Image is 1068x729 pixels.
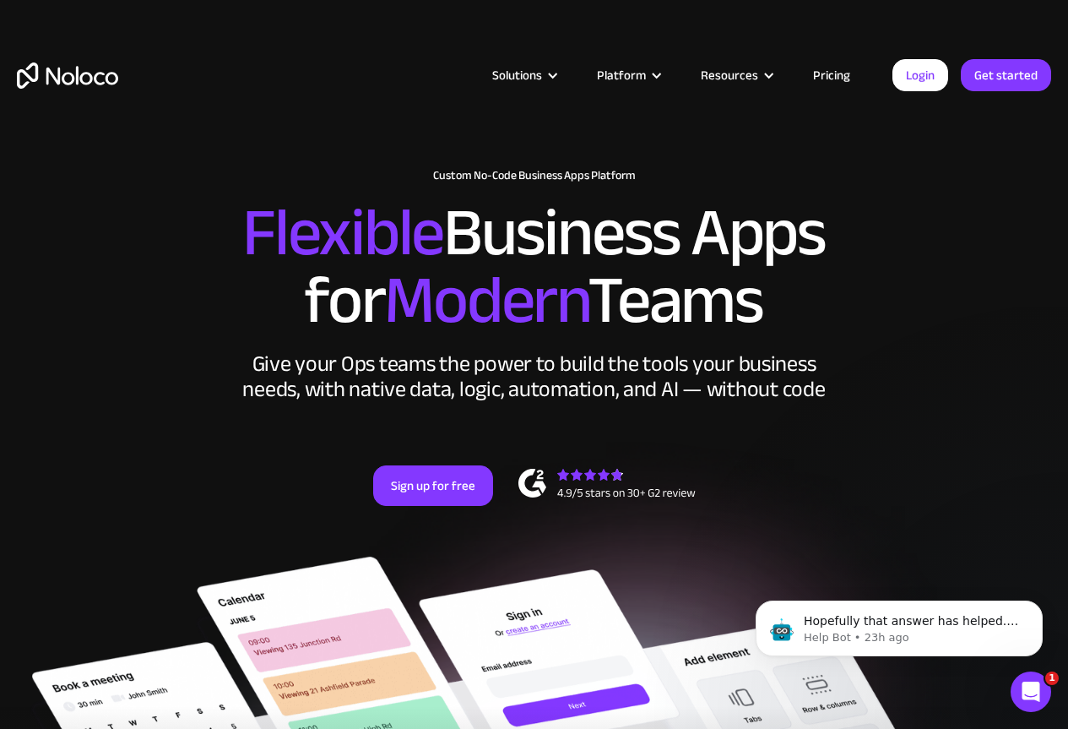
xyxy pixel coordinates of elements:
[701,64,758,86] div: Resources
[239,351,830,402] div: Give your Ops teams the power to build the tools your business needs, with native data, logic, au...
[373,465,493,506] a: Sign up for free
[492,64,542,86] div: Solutions
[242,170,443,296] span: Flexible
[792,64,871,86] a: Pricing
[961,59,1051,91] a: Get started
[576,64,680,86] div: Platform
[17,169,1051,182] h1: Custom No-Code Business Apps Platform
[1045,672,1059,685] span: 1
[892,59,948,91] a: Login
[597,64,646,86] div: Platform
[384,237,588,363] span: Modern
[730,565,1068,683] iframe: Intercom notifications message
[1011,672,1051,712] iframe: Intercom live chat
[680,64,792,86] div: Resources
[471,64,576,86] div: Solutions
[17,199,1051,335] h2: Business Apps for Teams
[17,63,118,89] a: home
